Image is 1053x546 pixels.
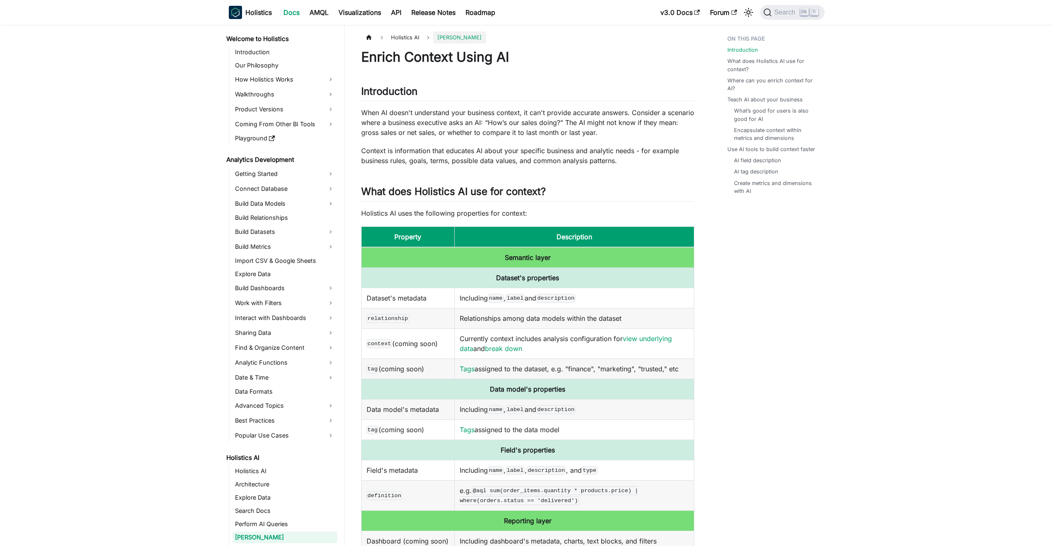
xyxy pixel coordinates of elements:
a: AMQL [305,6,333,19]
a: Docs [278,6,305,19]
a: How Holistics Works [233,73,337,86]
a: What’s good for users is also good for AI [734,107,816,123]
a: Visualizations [333,6,386,19]
a: Advanced Topics [233,399,337,412]
p: Context is information that educates AI about your specific business and analytic needs - for exa... [361,146,694,166]
a: Architecture [233,479,337,490]
b: Dataset's properties [496,274,559,282]
a: Introduction [233,46,337,58]
code: name [488,294,504,302]
td: Data model's metadata [361,399,455,419]
a: Our Philosophy [233,60,337,71]
th: Description [455,226,694,247]
a: Popular Use Cases [233,429,337,442]
h1: Enrich Context Using AI [361,49,694,65]
td: assigned to the data model [455,419,694,440]
code: definition [367,491,403,500]
a: Release Notes [406,6,461,19]
a: [PERSON_NAME] [233,532,337,543]
button: Search (Ctrl+K) [760,5,824,20]
a: Tags [460,365,475,373]
a: Home page [361,31,377,43]
code: type [582,466,597,474]
a: Interact with Dashboards [233,311,337,325]
a: Date & Time [233,371,337,384]
span: Holistics AI [387,31,423,43]
a: Find & Organize Content [233,341,337,354]
td: (coming soon) [361,419,455,440]
code: @aql sum(order_items.quantity * products.price) | where(orders.status == 'delivered') [460,486,638,505]
td: Currently context includes analysis configuration for and [455,328,694,358]
a: Perform AI Queries [233,518,337,530]
b: Semantic layer [505,253,551,262]
a: Encapsulate context within metrics and dimensions [734,126,816,142]
code: description [527,466,566,474]
td: assigned to the dataset, e.g. "finance", "marketing", "trusted," etc [455,358,694,379]
td: Field's metadata [361,460,455,480]
a: Use AI tools to build context faster [727,145,815,153]
img: Holistics [229,6,242,19]
a: Best Practices [233,414,337,427]
a: Analytic Functions [233,356,337,369]
code: tag [367,426,379,434]
h2: What does Holistics AI use for context? [361,185,694,201]
a: Data Formats [233,386,337,397]
code: description [536,405,576,414]
a: Welcome to Holistics [224,33,337,45]
nav: Breadcrumbs [361,31,694,43]
td: Relationships among data models within the dataset [455,308,694,328]
kbd: K [810,8,818,16]
a: AI field description [734,156,781,164]
td: Dataset's metadata [361,288,455,308]
p: When AI doesn't understand your business context, it can't provide accurate answers. Consider a s... [361,108,694,137]
span: Search [772,9,800,16]
th: Property [361,226,455,247]
a: Build Metrics [233,240,337,253]
span: [PERSON_NAME] [433,31,486,43]
button: Switch between dark and light mode (currently light mode) [742,6,755,19]
code: label [506,405,525,414]
a: Create metrics and dimensions with AI [734,179,816,195]
a: Build Data Models [233,197,337,210]
a: Import CSV & Google Sheets [233,255,337,267]
a: Introduction [727,46,758,54]
td: Including , and [455,399,694,419]
a: Playground [233,132,337,144]
a: Holistics AI [233,465,337,477]
a: Explore Data [233,492,337,503]
a: Where can you enrich context for AI? [727,77,820,92]
a: Analytics Development [224,154,337,166]
a: Teach AI about your business [727,96,803,103]
a: v3.0 Docs [655,6,705,19]
a: Product Versions [233,103,337,116]
code: name [488,405,504,414]
a: Build Datasets [233,225,337,238]
code: label [506,294,525,302]
a: Connect Database [233,182,337,195]
a: Tags [460,426,475,434]
a: Forum [705,6,742,19]
a: AI tag description [734,168,778,176]
a: Holistics AI [224,452,337,464]
nav: Docs sidebar [221,25,345,546]
a: Build Dashboards [233,281,337,295]
a: Coming From Other BI Tools [233,118,337,131]
b: Holistics [245,7,272,17]
a: What does Holistics AI use for context? [727,57,820,73]
td: (coming soon) [361,328,455,358]
a: API [386,6,406,19]
b: Field's properties [501,446,555,454]
td: Including , , , and [455,460,694,480]
code: relationship [367,314,409,322]
a: view underlying data [460,334,672,353]
a: Explore Data [233,268,337,280]
a: Build Relationships [233,212,337,224]
a: Sharing Data [233,326,337,339]
td: Including , and [455,288,694,308]
b: Data model's properties [490,385,565,393]
b: Reporting layer [504,517,552,525]
code: tag [367,365,379,373]
a: Walkthroughs [233,88,337,101]
a: Work with Filters [233,296,337,310]
td: (coming soon) [361,358,455,379]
